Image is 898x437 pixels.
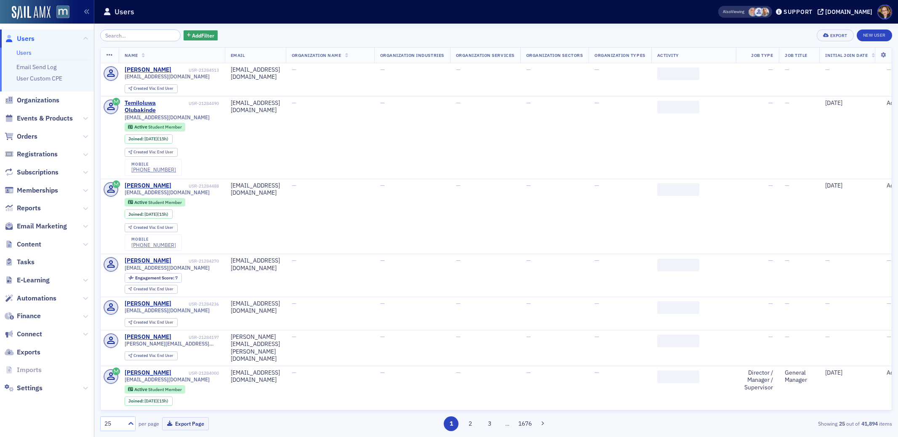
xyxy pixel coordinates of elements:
[125,351,178,360] div: Created Via: End User
[657,101,699,113] span: ‌
[5,257,35,267] a: Tasks
[17,257,35,267] span: Tasks
[231,257,280,272] div: [EMAIL_ADDRESS][DOMAIN_NAME]
[133,319,157,325] span: Created Via :
[760,8,769,16] span: Emily Trott
[456,369,461,376] span: —
[380,369,385,376] span: —
[657,52,679,58] span: Activity
[657,67,699,80] span: ‌
[292,333,296,340] span: —
[125,84,178,93] div: Created Via: End User
[594,66,599,73] span: —
[785,333,789,340] span: —
[125,397,173,406] div: Joined: 2025-08-25 00:00:00
[526,300,531,307] span: —
[231,99,280,114] div: [EMAIL_ADDRESS][DOMAIN_NAME]
[5,96,59,105] a: Organizations
[5,168,59,177] a: Subscriptions
[768,257,773,264] span: —
[594,300,599,307] span: —
[768,300,773,307] span: —
[133,150,173,155] div: End User
[785,66,789,73] span: —
[5,34,35,43] a: Users
[115,7,134,17] h1: Users
[133,353,157,358] span: Created Via :
[749,8,757,16] span: Dee Sullivan
[144,136,168,142] div: (15h)
[131,166,176,173] div: [PHONE_NUMBER]
[887,300,891,307] span: —
[594,52,645,58] span: Organization Types
[131,237,176,242] div: mobile
[292,257,296,264] span: —
[125,318,178,327] div: Created Via: End User
[125,385,186,394] div: Active: Active: Student Member
[125,257,171,265] a: [PERSON_NAME]
[17,132,37,141] span: Orders
[128,212,144,217] span: Joined :
[17,276,50,285] span: E-Learning
[125,223,178,232] div: Created Via: End User
[125,369,171,377] div: [PERSON_NAME]
[173,370,219,376] div: USR-21284000
[380,99,385,107] span: —
[128,136,144,142] span: Joined :
[12,6,51,19] img: SailAMX
[783,8,813,16] div: Support
[768,99,773,107] span: —
[125,198,186,206] div: Active: Active: Student Member
[5,383,43,393] a: Settings
[125,265,210,271] span: [EMAIL_ADDRESS][DOMAIN_NAME]
[125,134,173,144] div: Joined: 2025-08-25 00:00:00
[526,66,531,73] span: —
[5,348,40,357] a: Exports
[825,182,842,189] span: [DATE]
[131,162,176,167] div: mobile
[526,99,531,107] span: —
[125,123,186,131] div: Active: Active: Student Member
[133,86,173,91] div: End User
[125,333,171,341] div: [PERSON_NAME]
[526,257,531,264] span: —
[657,259,699,271] span: ‌
[231,52,245,58] span: Email
[768,182,773,189] span: —
[463,416,478,431] button: 2
[173,258,219,264] div: USR-21284270
[785,300,789,307] span: —
[134,124,148,130] span: Active
[380,182,385,189] span: —
[133,287,173,292] div: End User
[825,8,872,16] div: [DOMAIN_NAME]
[125,148,178,157] div: Created Via: End User
[17,168,59,177] span: Subscriptions
[380,66,385,73] span: —
[16,63,56,71] a: Email Send Log
[785,52,807,58] span: Job Title
[148,124,182,130] span: Student Member
[192,32,214,39] span: Add Filter
[785,99,789,107] span: —
[17,204,41,213] span: Reports
[17,150,58,159] span: Registrations
[5,240,41,249] a: Content
[380,333,385,340] span: —
[5,294,56,303] a: Automations
[125,52,138,58] span: Name
[825,257,830,264] span: —
[657,370,699,383] span: ‌
[135,276,178,280] div: 7
[144,211,157,217] span: [DATE]
[128,124,181,130] a: Active Student Member
[148,199,182,205] span: Student Member
[860,420,879,427] strong: 41,894
[830,33,847,38] div: Export
[173,67,219,73] div: USR-21284513
[125,66,171,74] a: [PERSON_NAME]
[456,66,461,73] span: —
[594,369,599,376] span: —
[837,420,846,427] strong: 25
